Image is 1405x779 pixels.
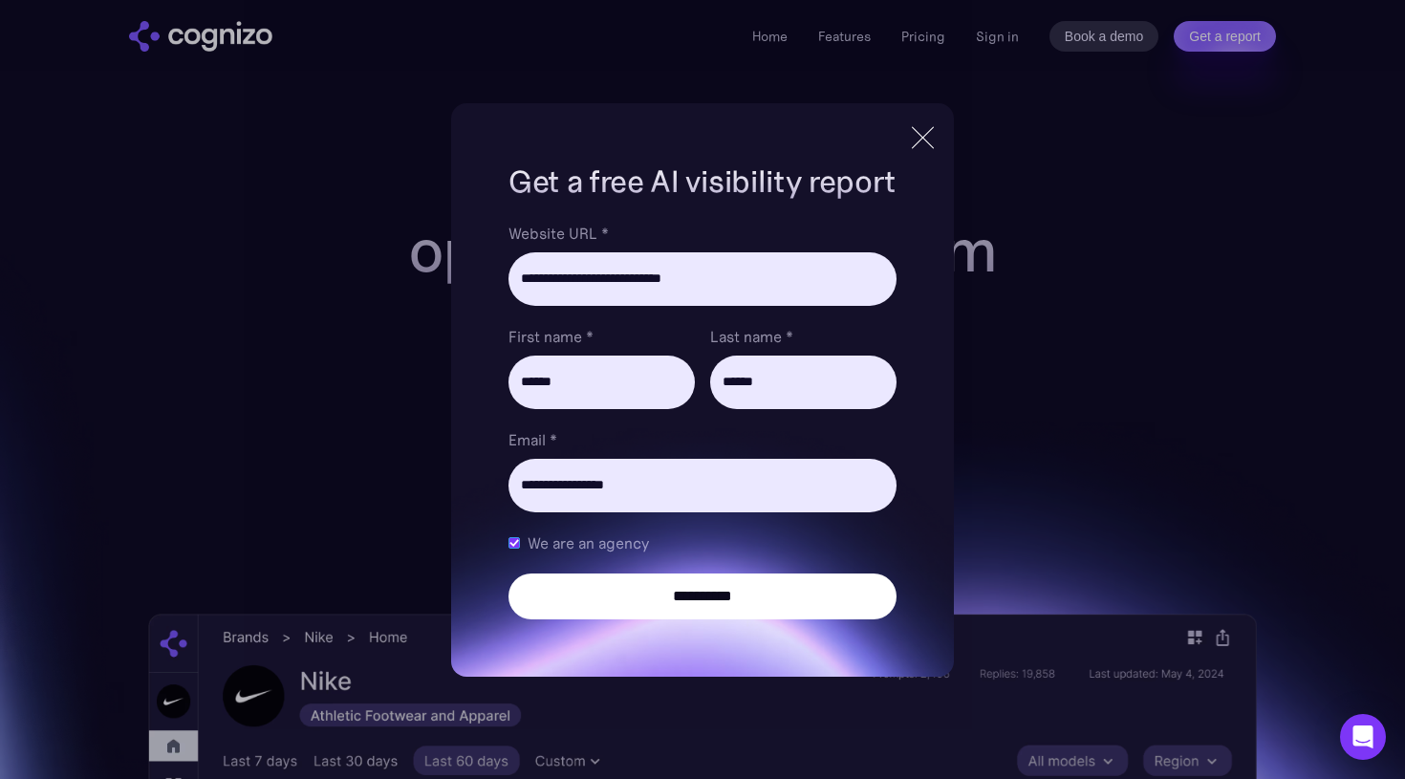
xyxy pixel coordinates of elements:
[508,222,897,245] label: Website URL *
[1340,714,1386,760] div: Open Intercom Messenger
[710,325,897,348] label: Last name *
[528,531,649,554] span: We are an agency
[508,428,897,451] label: Email *
[508,161,897,203] h1: Get a free AI visibility report
[508,222,897,619] form: Brand Report Form
[508,325,695,348] label: First name *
